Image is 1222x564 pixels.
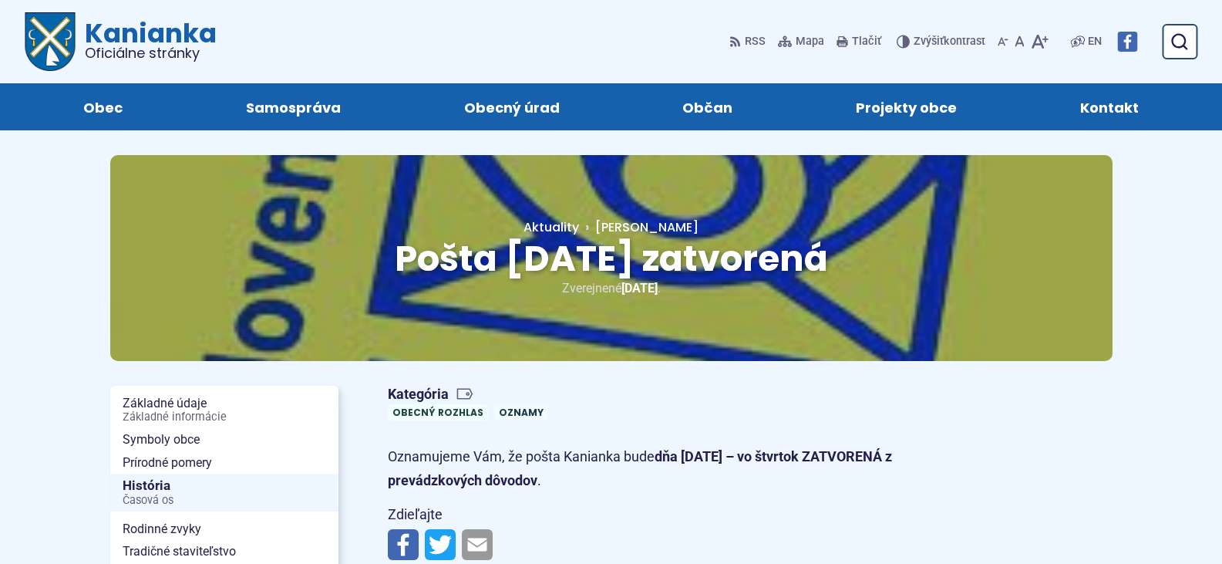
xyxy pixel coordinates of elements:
[388,404,488,420] a: Obecný rozhlas
[110,518,338,541] a: Rodinné zvyky
[110,428,338,451] a: Symboly obce
[110,540,338,563] a: Tradičné staviteľstvo
[123,495,326,507] span: Časová os
[833,25,884,58] button: Tlačiť
[110,474,338,512] a: HistóriaČasová os
[123,474,326,512] span: História
[425,529,456,560] img: Zdieľať na Twitteri
[856,83,957,130] span: Projekty obce
[1088,32,1102,51] span: EN
[85,46,217,60] span: Oficiálne stránky
[200,83,387,130] a: Samospráva
[914,35,985,49] span: kontrast
[123,518,326,541] span: Rodinné zvyky
[621,281,658,296] span: [DATE]
[995,25,1012,58] button: Zmenšiť veľkosť písma
[637,83,779,130] a: Občan
[682,83,732,130] span: Občan
[1080,83,1139,130] span: Kontakt
[418,83,606,130] a: Obecný úrad
[1028,25,1052,58] button: Zväčšiť veľkosť písma
[914,35,944,48] span: Zvýšiť
[579,218,699,236] a: [PERSON_NAME]
[897,25,988,58] button: Zvýšiťkontrast
[729,25,769,58] a: RSS
[796,32,824,51] span: Mapa
[852,35,881,49] span: Tlačiť
[110,392,338,428] a: Základné údajeZákladné informácie
[388,503,935,527] p: Zdieľajte
[494,404,548,420] a: Oznamy
[395,234,828,283] span: Pošta [DATE] zatvorená
[388,529,419,560] img: Zdieľať na Facebooku
[388,386,554,404] span: Kategória
[810,83,1003,130] a: Projekty obce
[123,392,326,428] span: Základné údaje
[160,278,1063,299] p: Zverejnené .
[110,451,338,475] a: Prírodné pomery
[1012,25,1028,58] button: Nastaviť pôvodnú veľkosť písma
[464,83,560,130] span: Obecný úrad
[775,25,827,58] a: Mapa
[25,12,217,71] a: Logo Kanianka, prejsť na domovskú stránku.
[1117,32,1137,52] img: Prejsť na Facebook stránku
[462,529,493,560] img: Zdieľať e-mailom
[745,32,766,51] span: RSS
[595,218,699,236] span: [PERSON_NAME]
[25,12,76,71] img: Prejsť na domovskú stránku
[123,451,326,475] span: Prírodné pomery
[523,218,579,236] a: Aktuality
[388,448,892,488] strong: dňa [DATE] – vo štvrtok ZATVORENÁ z prevádzkových dôvodov
[123,411,326,424] span: Základné informácie
[1034,83,1185,130] a: Kontakt
[388,445,935,492] p: Oznamujeme Vám, že pošta Kanianka bude .
[123,540,326,563] span: Tradičné staviteľstvo
[83,83,123,130] span: Obec
[1085,32,1105,51] a: EN
[123,428,326,451] span: Symboly obce
[37,83,169,130] a: Obec
[76,20,217,60] span: Kanianka
[246,83,341,130] span: Samospráva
